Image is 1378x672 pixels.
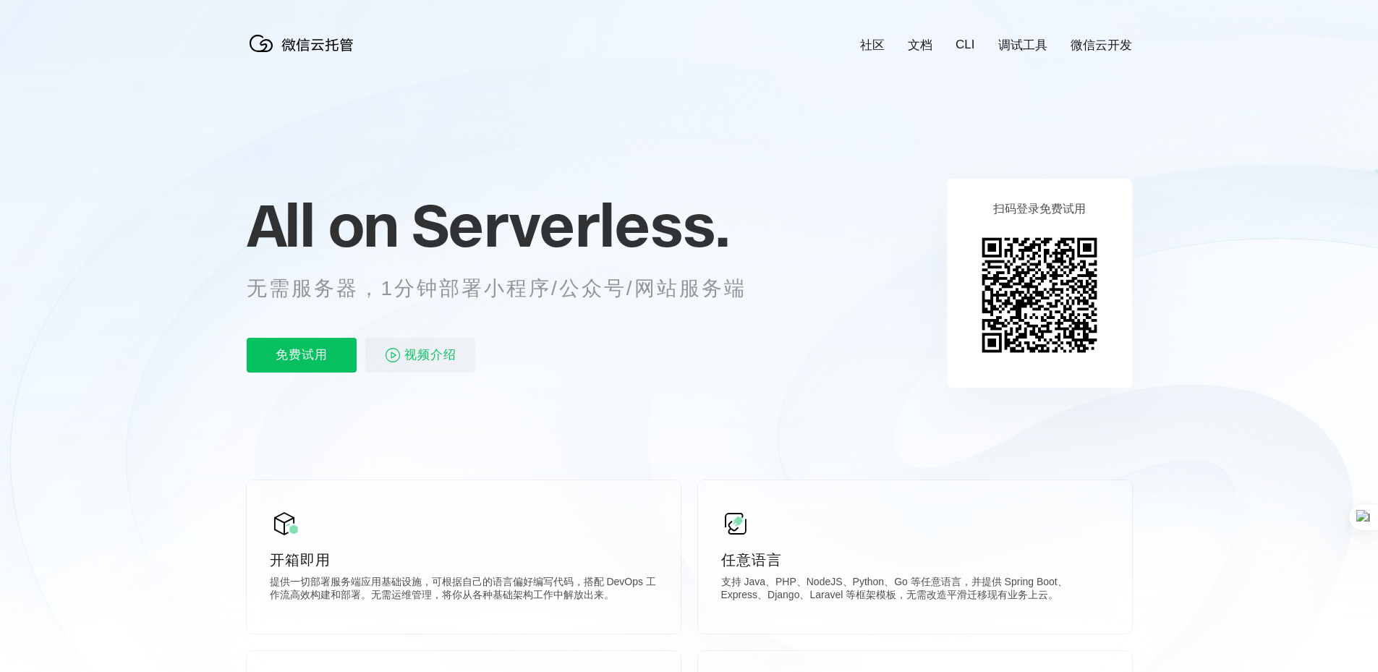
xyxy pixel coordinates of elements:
[908,37,932,54] a: 文档
[956,38,974,52] a: CLI
[270,576,658,605] p: 提供一切部署服务端应用基础设施，可根据自己的语言偏好编写代码，搭配 DevOps 工作流高效构建和部署。无需运维管理，将你从各种基础架构工作中解放出来。
[247,189,398,261] span: All on
[412,189,729,261] span: Serverless.
[721,550,1109,570] p: 任意语言
[1071,37,1132,54] a: 微信云开发
[247,48,362,60] a: 微信云托管
[270,550,658,570] p: 开箱即用
[993,202,1086,217] p: 扫码登录免费试用
[247,338,357,373] p: 免费试用
[404,338,456,373] span: 视频介绍
[247,29,362,58] img: 微信云托管
[860,37,885,54] a: 社区
[721,576,1109,605] p: 支持 Java、PHP、NodeJS、Python、Go 等任意语言，并提供 Spring Boot、Express、Django、Laravel 等框架模板，无需改造平滑迁移现有业务上云。
[247,274,773,303] p: 无需服务器，1分钟部署小程序/公众号/网站服务端
[998,37,1047,54] a: 调试工具
[384,346,401,364] img: video_play.svg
